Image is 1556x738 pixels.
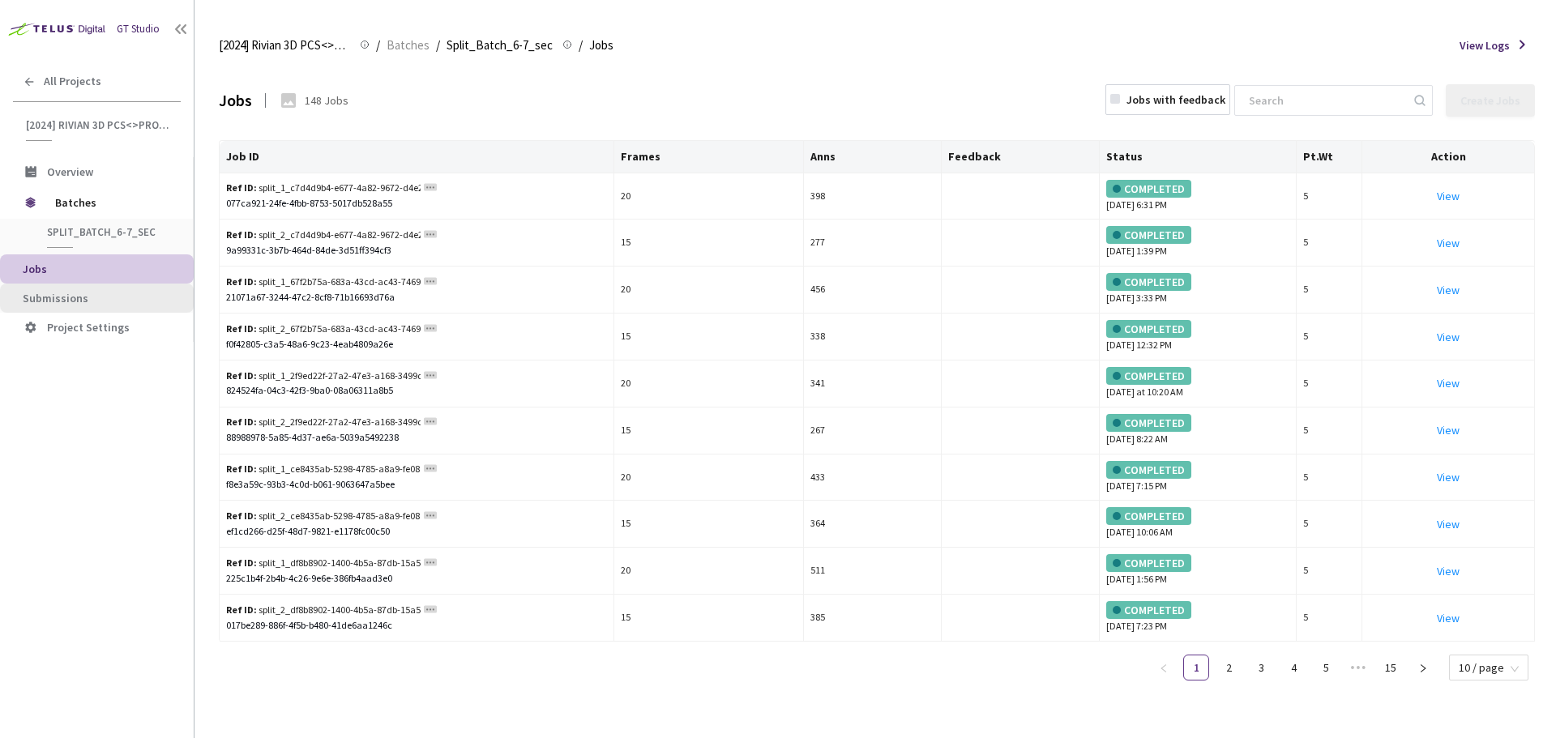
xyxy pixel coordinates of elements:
td: 15 [614,407,804,454]
td: 5 [1297,454,1362,501]
th: Action [1362,141,1535,173]
div: 88988978-5a85-4d37-ae6a-5039a5492238 [226,430,607,446]
div: COMPLETED [1106,601,1191,619]
div: Create Jobs [1460,94,1520,107]
div: COMPLETED [1106,320,1191,338]
td: 20 [614,173,804,220]
a: View [1437,470,1460,484]
th: Status [1100,141,1297,173]
td: 15 [614,501,804,548]
div: [DATE] 1:56 PM [1106,554,1289,587]
b: Ref ID: [226,463,257,475]
span: Jobs [23,262,47,276]
a: View [1437,517,1460,531]
div: ef1cd266-d25f-48d7-9821-e1178fc00c50 [226,524,607,540]
div: split_2_ce8435ab-5298-4785-a8a9-fe0884d6e515 [226,509,421,524]
th: Feedback [942,141,1100,173]
div: f0f42805-c3a5-48a6-9c23-4eab4809a26e [226,337,607,352]
button: right [1410,655,1436,680]
div: [DATE] 7:23 PM [1106,601,1289,634]
td: 456 [804,267,942,314]
td: 511 [804,548,942,595]
td: 398 [804,173,942,220]
th: Frames [614,141,804,173]
div: 225c1b4f-2b4b-4c26-9e6e-386fb4aad3e0 [226,571,607,587]
li: / [436,36,440,55]
span: Submissions [23,291,88,305]
a: View [1437,236,1460,250]
td: 267 [804,407,942,454]
span: Overview [47,164,93,179]
b: Ref ID: [226,228,257,241]
li: / [376,36,380,55]
div: [DATE] at 10:20 AM [1106,367,1289,400]
div: COMPLETED [1106,226,1191,244]
a: 1 [1184,655,1208,680]
div: [DATE] 10:06 AM [1106,507,1289,540]
td: 5 [1297,173,1362,220]
div: 9a99331c-3b7b-464d-84de-3d51ff394cf3 [226,243,607,258]
span: [2024] Rivian 3D PCS<>Production [26,118,171,132]
b: Ref ID: [226,322,257,335]
a: Batches [383,36,433,53]
a: View [1437,564,1460,578]
td: 20 [614,548,804,595]
div: Page Size [1449,655,1528,674]
td: 338 [804,314,942,360]
b: Ref ID: [226,416,257,428]
a: View [1437,283,1460,297]
a: View [1437,189,1460,203]
span: Batches [55,186,166,219]
div: COMPLETED [1106,273,1191,291]
div: split_2_67f2b75a-683a-43cd-ac43-7469321d6df8 [226,322,421,337]
div: split_1_ce8435ab-5298-4785-a8a9-fe0884d6e515 [226,462,421,477]
b: Ref ID: [226,604,257,616]
div: split_1_c7d4d9b4-e677-4a82-9672-d4e21f4f0ee3 [226,181,421,196]
div: split_2_df8b8902-1400-4b5a-87db-15a5e4badc87 [226,603,421,618]
span: Split_Batch_6-7_sec [47,225,167,239]
a: 2 [1216,655,1241,680]
span: Project Settings [47,320,130,335]
div: COMPLETED [1106,414,1191,432]
td: 5 [1297,501,1362,548]
input: Search [1239,86,1412,115]
span: ••• [1345,655,1371,680]
div: 148 Jobs [305,92,348,109]
div: COMPLETED [1106,554,1191,572]
div: COMPLETED [1106,180,1191,198]
span: All Projects [44,75,101,88]
div: GT Studio [117,21,160,37]
td: 5 [1297,407,1362,454]
span: Split_Batch_6-7_sec [447,36,553,55]
li: Next Page [1410,655,1436,680]
div: 21071a67-3244-47c2-8cf8-71b16693d76a [226,290,607,305]
td: 20 [614,267,804,314]
div: COMPLETED [1106,367,1191,385]
div: [DATE] 1:39 PM [1106,226,1289,259]
li: Previous Page [1151,655,1177,680]
li: 5 [1313,655,1339,680]
b: Ref ID: [226,510,257,522]
td: 5 [1297,220,1362,267]
div: f8e3a59c-93b3-4c0d-b061-9063647a5bee [226,477,607,493]
b: Ref ID: [226,275,257,288]
a: View [1437,611,1460,625]
div: COMPLETED [1106,507,1191,525]
div: split_2_c7d4d9b4-e677-4a82-9672-d4e21f4f0ee3 [226,228,421,243]
div: Jobs [219,87,252,113]
a: 15 [1379,655,1403,680]
a: 4 [1281,655,1306,680]
td: 15 [614,595,804,642]
div: split_1_67f2b75a-683a-43cd-ac43-7469321d6df8 [226,275,421,290]
div: [DATE] 6:31 PM [1106,180,1289,213]
a: View [1437,376,1460,390]
a: View [1437,423,1460,437]
b: Ref ID: [226,369,257,382]
span: Jobs [589,36,613,55]
td: 15 [614,220,804,267]
li: 15 [1378,655,1404,680]
a: 5 [1314,655,1338,680]
td: 15 [614,314,804,360]
b: Ref ID: [226,181,257,194]
td: 5 [1297,595,1362,642]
